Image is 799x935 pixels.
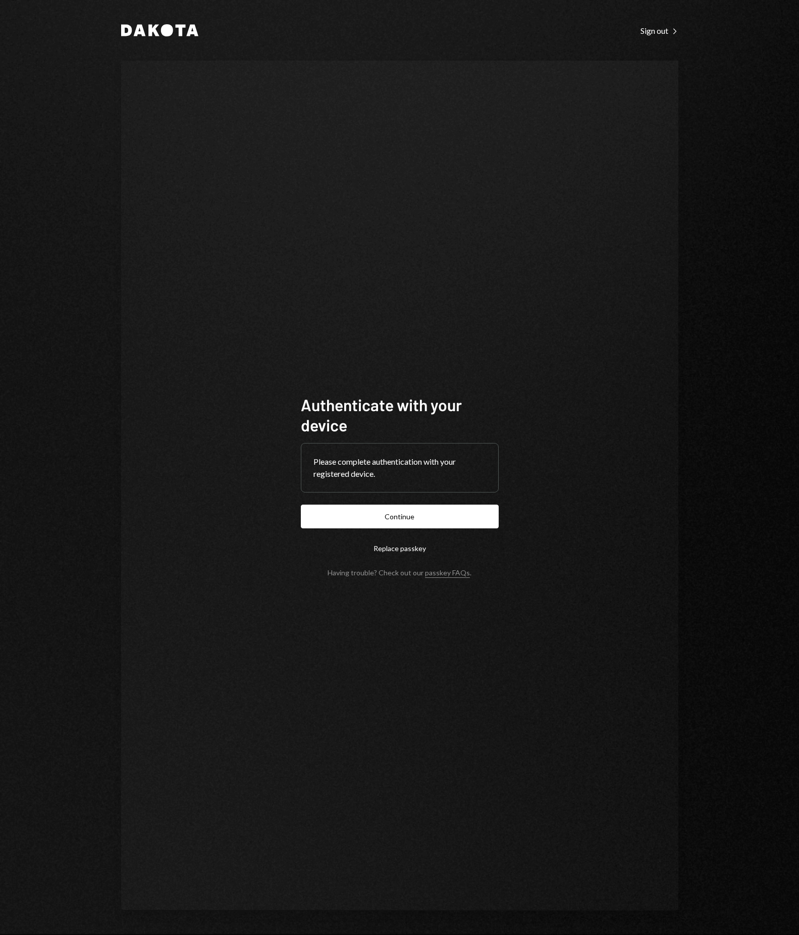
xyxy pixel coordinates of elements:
div: Please complete authentication with your registered device. [313,456,486,480]
button: Continue [301,505,499,528]
h1: Authenticate with your device [301,395,499,435]
a: passkey FAQs [425,568,470,578]
button: Replace passkey [301,536,499,560]
div: Sign out [641,26,678,36]
div: Having trouble? Check out our . [328,568,471,577]
a: Sign out [641,25,678,36]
